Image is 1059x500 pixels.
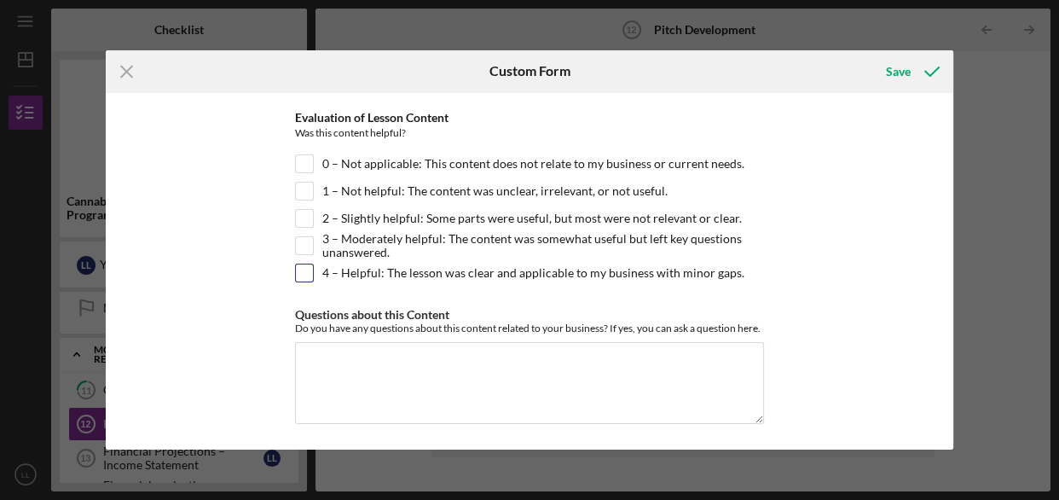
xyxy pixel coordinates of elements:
h6: Custom Form [489,63,570,78]
label: 3 – Moderately helpful: The content was somewhat useful but left key questions unanswered. [322,237,764,254]
label: 2 – Slightly helpful: Some parts were useful, but most were not relevant or clear. [322,210,742,227]
div: Do you have any questions about this content related to your business? If yes, you can ask a ques... [295,322,764,334]
div: Evaluation of Lesson Content [295,111,764,125]
label: Questions about this Content [295,307,449,322]
label: 0 – Not applicable: This content does not relate to my business or current needs. [322,155,744,172]
div: Save [886,55,911,89]
button: Save [869,55,953,89]
label: 4 – Helpful: The lesson was clear and applicable to my business with minor gaps. [322,265,744,282]
label: 1 – Not helpful: The content was unclear, irrelevant, or not useful. [322,183,668,200]
div: Was this content helpful? [295,125,764,146]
